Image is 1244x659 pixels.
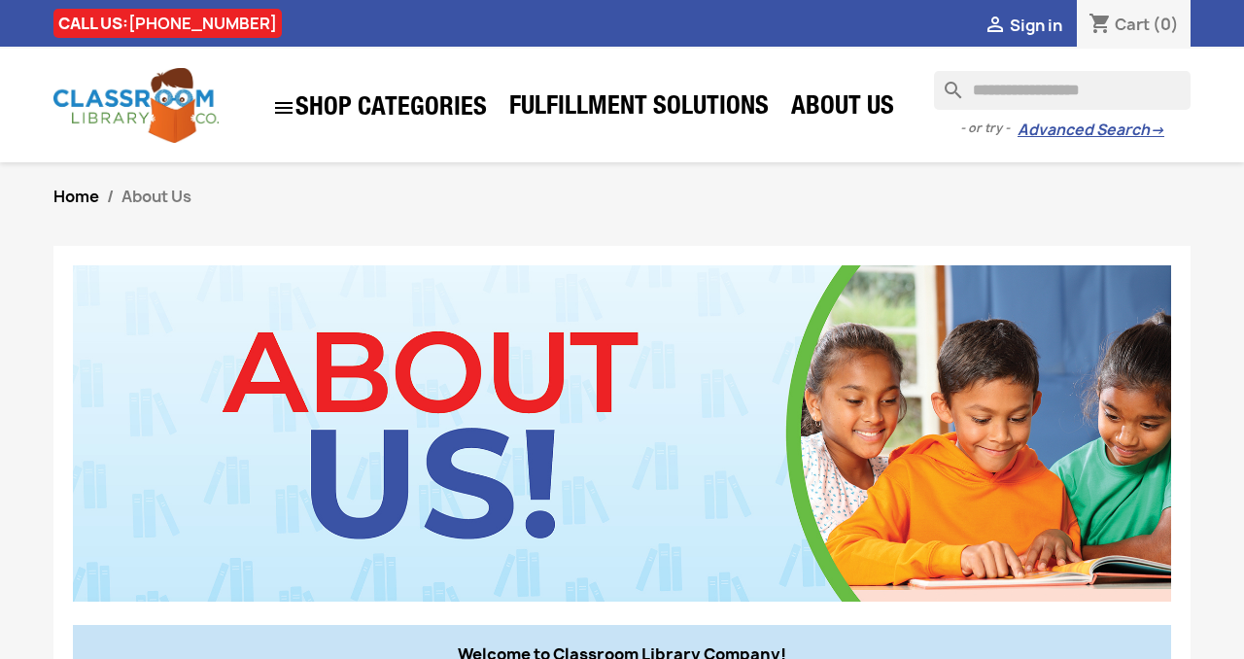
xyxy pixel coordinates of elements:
span: - or try - [960,119,1018,138]
input: Search [934,71,1191,110]
a: Advanced Search→ [1018,121,1164,140]
a: [PHONE_NUMBER] [128,13,277,34]
i: search [934,71,957,94]
a: SHOP CATEGORIES [262,87,497,129]
img: CLC_About_Us.jpg [73,265,1171,602]
span: About Us [121,186,191,207]
a: About Us [781,89,904,128]
a:  Sign in [984,15,1062,36]
span: (0) [1153,14,1179,35]
a: Fulfillment Solutions [500,89,778,128]
span: Sign in [1010,15,1062,36]
i:  [272,96,295,120]
a: Home [53,186,99,207]
span: → [1150,121,1164,140]
i:  [984,15,1007,38]
img: Classroom Library Company [53,68,219,143]
i: shopping_cart [1088,14,1112,37]
span: Cart [1115,14,1150,35]
div: CALL US: [53,9,282,38]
